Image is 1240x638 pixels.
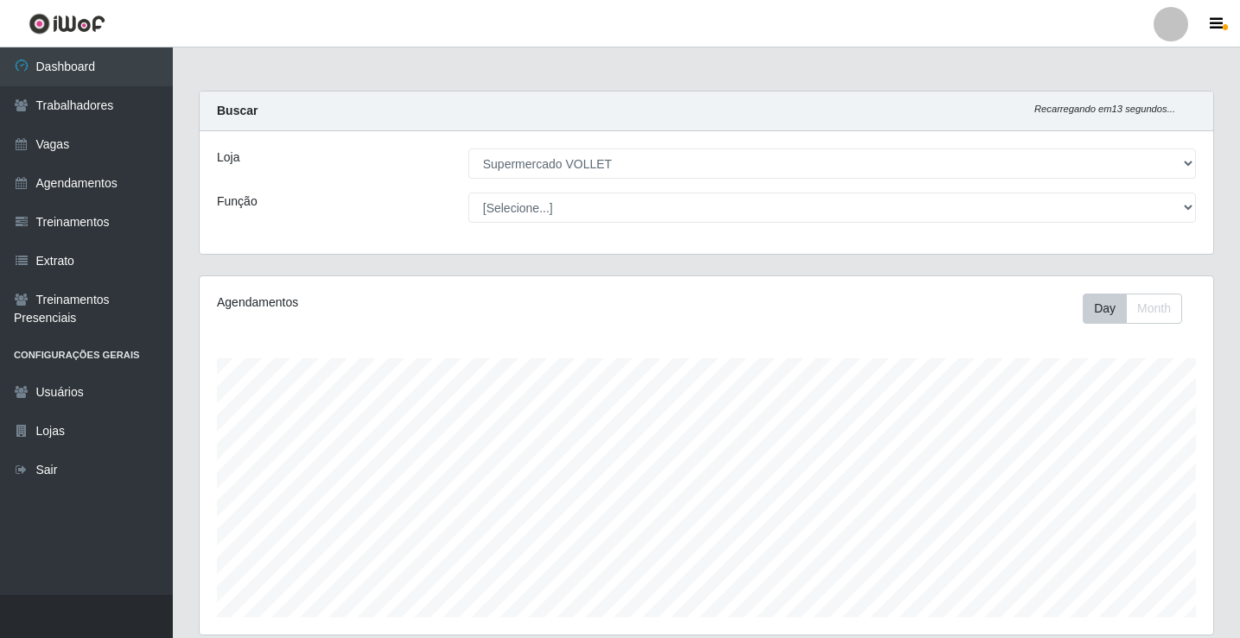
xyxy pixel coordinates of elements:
[29,13,105,35] img: CoreUI Logo
[1083,294,1182,324] div: First group
[1083,294,1196,324] div: Toolbar with button groups
[217,193,258,211] label: Função
[1083,294,1127,324] button: Day
[1034,104,1175,114] i: Recarregando em 13 segundos...
[217,148,239,167] label: Loja
[217,104,258,117] strong: Buscar
[217,294,610,312] div: Agendamentos
[1126,294,1182,324] button: Month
